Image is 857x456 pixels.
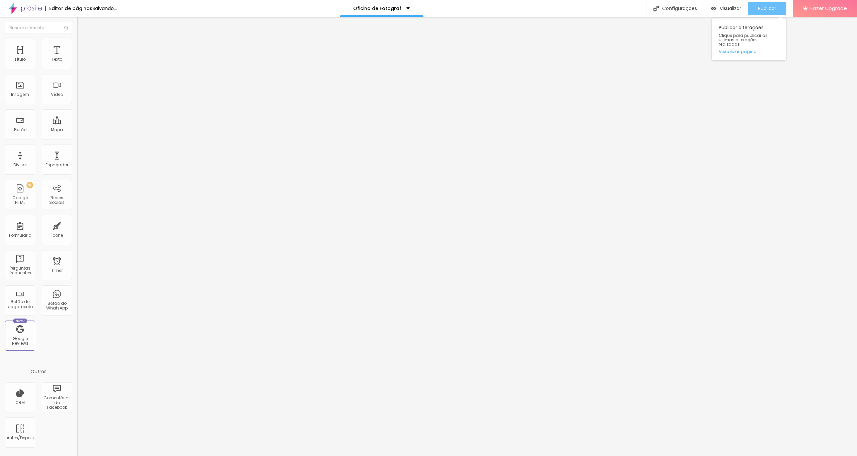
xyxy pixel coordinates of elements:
div: Botão de pagamento [7,299,33,309]
div: Título [14,57,26,62]
span: Visualizar [720,6,741,11]
div: Imagem [11,92,29,97]
div: Mapa [51,127,63,132]
span: Clique para publicar as ultimas alterações reaizadas [719,33,779,47]
div: Novo [13,319,27,323]
p: Oficina de Fotograf [353,6,401,11]
span: Publicar [758,6,776,11]
div: Espaçador [46,163,68,167]
div: Comentários do Facebook [44,396,70,410]
div: Código HTML [7,195,33,205]
div: Botão [14,127,26,132]
div: Divisor [13,163,27,167]
button: Visualizar [704,2,748,15]
div: Vídeo [51,92,63,97]
div: Publicar alterações [712,18,786,60]
div: Timer [51,268,63,273]
div: Botão do WhatsApp [44,301,70,311]
div: Redes Sociais [44,195,70,205]
div: Antes/Depois [7,436,33,440]
div: CRM [15,400,25,405]
div: Perguntas frequentes [7,266,33,276]
span: Fazer Upgrade [810,5,847,11]
iframe: Editor [77,17,857,456]
a: Visualizar página [719,49,779,54]
input: Buscar elemento [5,22,72,34]
div: Texto [52,57,62,62]
div: Editor de páginas [45,6,92,11]
div: Salvando... [92,6,117,11]
img: Icone [653,6,659,11]
div: Ícone [51,233,63,238]
img: Icone [64,26,68,30]
button: Publicar [748,2,786,15]
div: Google Reviews [7,336,33,346]
div: Formulário [9,233,31,238]
img: view-1.svg [711,6,716,11]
